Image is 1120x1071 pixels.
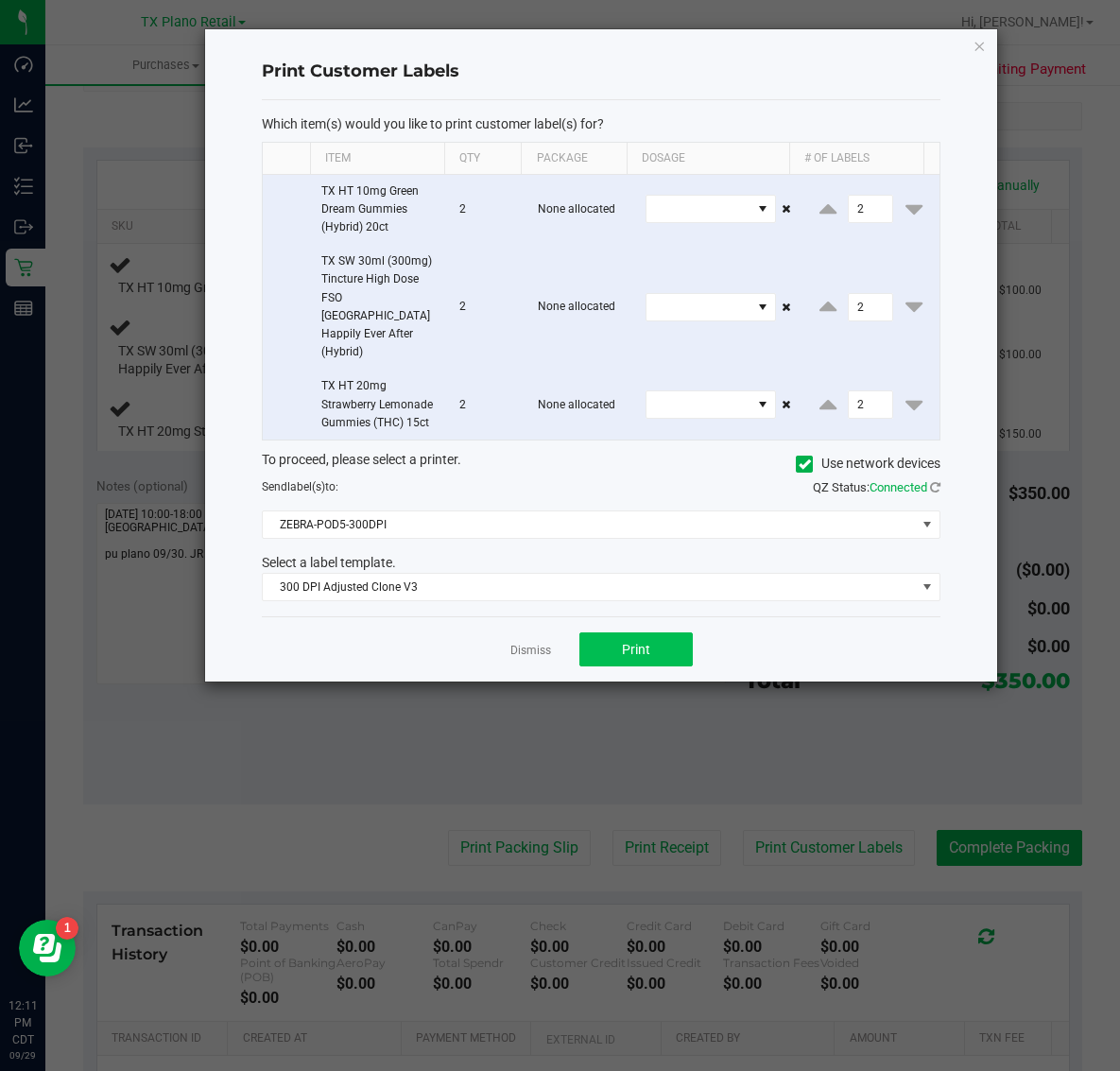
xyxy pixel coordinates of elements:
td: TX HT 20mg Strawberry Lemonade Gummies (THC) 15ct [310,370,448,440]
label: Use network devices [796,454,940,474]
td: 2 [448,245,526,370]
th: Item [310,143,444,175]
td: None allocated [526,245,634,370]
span: Send to: [262,480,338,493]
td: TX SW 30ml (300mg) Tincture High Dose FSO [GEOGRAPHIC_DATA] Happily Ever After (Hybrid) [310,245,448,370]
td: TX HT 10mg Green Dream Gummies (Hybrid) 20ct [310,175,448,246]
p: Which item(s) would you like to print customer label(s) for? [262,115,940,132]
th: Package [521,143,627,175]
span: Print [622,642,650,657]
td: 2 [448,175,526,246]
div: To proceed, please select a printer. [248,450,955,478]
span: 300 DPI Adjusted Clone V3 [263,574,916,600]
div: Select a label template. [248,553,955,573]
span: Connected [870,480,927,494]
a: Dismiss [510,643,551,659]
th: # of labels [789,143,923,175]
h4: Print Customer Labels [262,60,940,84]
iframe: Resource center [19,920,76,976]
button: Print [579,632,693,666]
td: None allocated [526,175,634,246]
td: 2 [448,370,526,440]
td: None allocated [526,370,634,440]
th: Qty [444,143,521,175]
th: Dosage [627,143,789,175]
span: QZ Status: [813,480,940,494]
iframe: Resource center unread badge [56,917,78,940]
span: label(s) [287,480,325,493]
span: ZEBRA-POD5-300DPI [263,511,916,538]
